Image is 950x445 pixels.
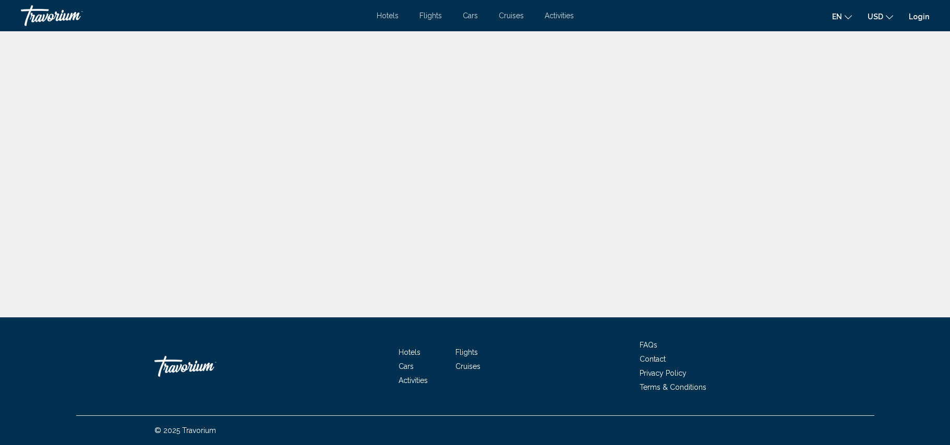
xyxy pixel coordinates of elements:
span: en [832,13,842,21]
a: Terms & Conditions [640,383,706,391]
span: USD [868,13,883,21]
a: Travorium [21,5,366,26]
a: Cruises [499,11,524,20]
button: Change currency [868,9,893,24]
a: Cars [399,362,414,370]
a: Hotels [377,11,399,20]
a: Flights [419,11,442,20]
a: Cruises [455,362,480,370]
a: Login [909,13,929,21]
a: Privacy Policy [640,369,687,377]
a: Cars [463,11,478,20]
a: Hotels [399,348,420,356]
a: Flights [455,348,478,356]
a: Travorium [154,351,259,382]
a: Activities [399,376,428,385]
a: Activities [545,11,574,20]
button: Change language [832,9,852,24]
span: © 2025 Travorium [154,426,216,435]
a: FAQs [640,341,657,349]
a: Contact [640,355,666,363]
